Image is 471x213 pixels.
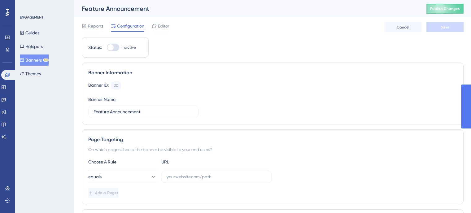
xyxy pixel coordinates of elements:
[426,4,464,14] button: Publish Changes
[88,158,156,166] div: Choose A Rule
[95,190,118,195] span: Add a Target
[88,69,457,76] div: Banner Information
[158,22,169,30] span: Editor
[20,41,43,52] button: Hotspots
[20,27,39,38] button: Guides
[88,44,102,51] div: Status:
[167,173,266,180] input: yourwebsite.com/path
[20,15,43,20] div: ENGAGEMENT
[88,173,102,180] span: equals
[384,22,421,32] button: Cancel
[445,189,464,207] iframe: UserGuiding AI Assistant Launcher
[82,4,411,13] div: Feature Announcement
[397,25,409,30] span: Cancel
[88,22,103,30] span: Reports
[20,68,41,79] button: Themes
[88,171,156,183] button: equals
[114,83,118,88] div: 30
[88,96,116,103] div: Banner Name
[426,22,464,32] button: Save
[94,108,193,115] input: Type your Banner name
[88,146,457,153] div: On which pages should the banner be visible to your end users?
[430,6,460,11] span: Publish Changes
[88,188,118,198] button: Add a Target
[441,25,449,30] span: Save
[20,54,49,66] button: BannersBETA
[88,136,457,143] div: Page Targeting
[88,81,109,89] div: Banner ID:
[161,158,229,166] div: URL
[122,45,136,50] span: Inactive
[117,22,144,30] span: Configuration
[43,59,49,62] div: BETA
